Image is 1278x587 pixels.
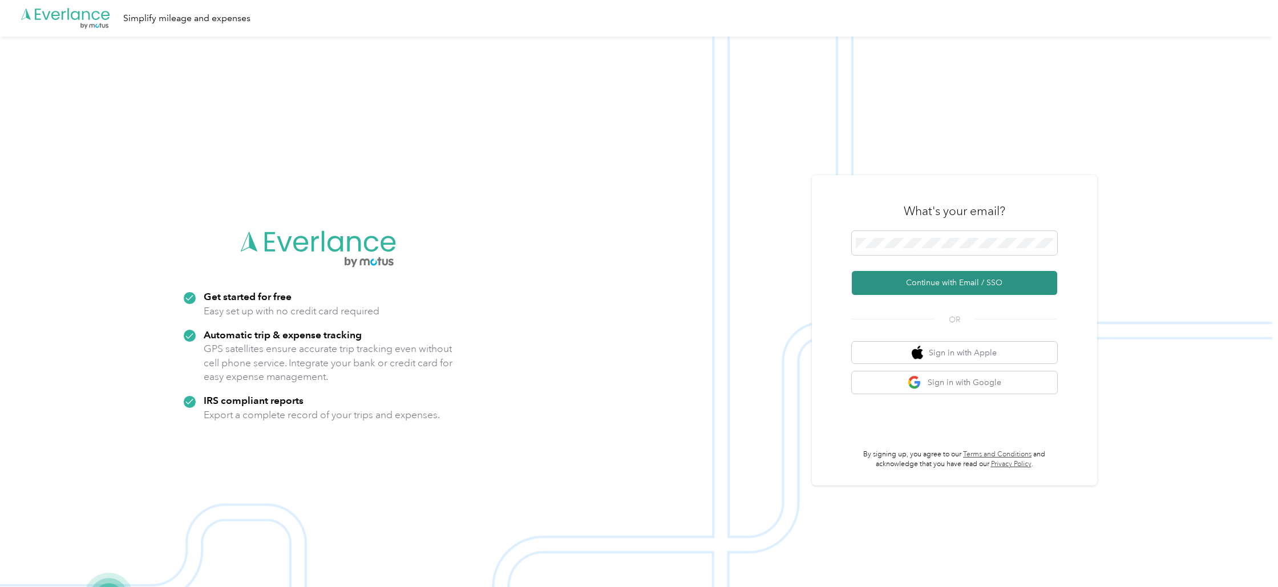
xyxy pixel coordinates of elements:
img: apple logo [912,346,923,360]
button: Continue with Email / SSO [852,271,1057,295]
button: google logoSign in with Google [852,371,1057,394]
p: GPS satellites ensure accurate trip tracking even without cell phone service. Integrate your bank... [204,342,453,384]
p: Easy set up with no credit card required [204,304,379,318]
div: Simplify mileage and expenses [123,11,250,26]
img: google logo [908,375,922,390]
strong: Automatic trip & expense tracking [204,329,362,341]
strong: Get started for free [204,290,292,302]
p: By signing up, you agree to our and acknowledge that you have read our . [852,450,1057,469]
a: Terms and Conditions [963,450,1032,459]
span: OR [935,314,974,326]
button: apple logoSign in with Apple [852,342,1057,364]
p: Export a complete record of your trips and expenses. [204,408,440,422]
strong: IRS compliant reports [204,394,304,406]
a: Privacy Policy [991,460,1032,468]
h3: What's your email? [904,203,1005,219]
